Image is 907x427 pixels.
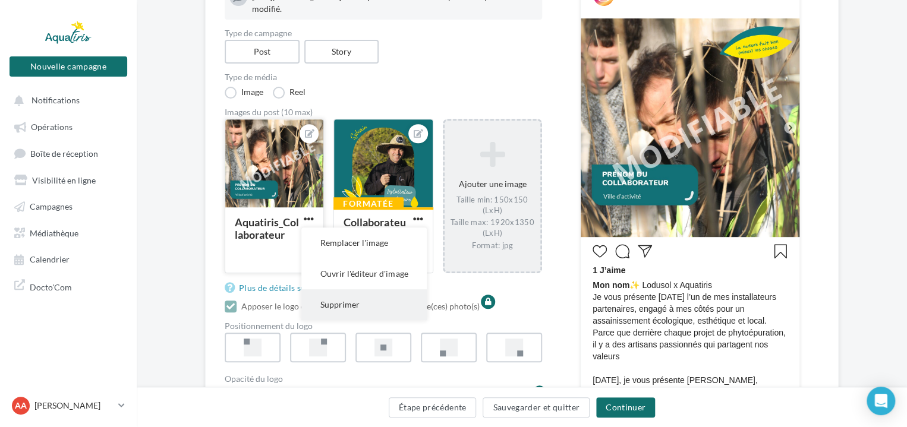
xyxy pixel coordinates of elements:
button: Continuer [596,397,655,417]
button: Supprimer [301,289,427,320]
span: Médiathèque [30,227,78,238]
button: Nouvelle campagne [10,56,127,77]
div: Aquatiris_Collaborateur [235,216,299,241]
a: Calendrier [7,248,130,269]
button: Sauvegarder et quitter [483,397,590,417]
div: Open Intercom Messenger [867,387,895,415]
div: Collaborateur (1) [344,216,405,241]
button: Notifications [7,89,125,110]
span: Boîte de réception [30,148,98,158]
span: Notifications [32,95,80,105]
button: Remplacer l'image [301,227,427,258]
div: Apposer le logo de votre réseau pour protéger cette(ces) photo(s) [241,301,480,312]
div: Positionnement du logo [225,322,542,330]
button: Étape précédente [389,397,477,417]
a: Médiathèque [7,222,130,243]
a: Plus de détails sur les formats acceptés [225,281,395,295]
svg: J’aime [593,244,607,258]
p: [PERSON_NAME] [34,400,114,412]
div: Opacité du logo [225,375,542,383]
span: Campagnes [30,201,73,211]
span: Visibilité en ligne [32,175,96,185]
span: Mon nom [593,280,629,290]
div: Formatée [333,197,403,210]
a: Visibilité en ligne [7,169,130,190]
a: Docto'Com [7,274,130,298]
button: Ouvrir l'éditeur d'image [301,258,427,289]
span: AA [15,400,27,412]
span: Opérations [31,122,73,132]
label: Image [225,87,263,99]
a: Boîte de réception [7,142,130,164]
svg: Partager la publication [638,244,652,258]
a: Opérations [7,115,130,137]
label: Post [225,40,300,64]
a: AA [PERSON_NAME] [10,394,127,417]
svg: Commenter [615,244,629,258]
div: Images du post (10 max) [225,108,542,116]
label: Type de campagne [225,29,542,37]
label: Story [304,40,379,64]
span: Calendrier [30,254,70,264]
svg: Enregistrer [773,244,788,258]
span: Docto'Com [30,279,72,293]
label: Type de média [225,73,542,81]
a: Campagnes [7,195,130,216]
div: 1 J’aime [593,264,788,279]
label: Reel [273,87,306,99]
